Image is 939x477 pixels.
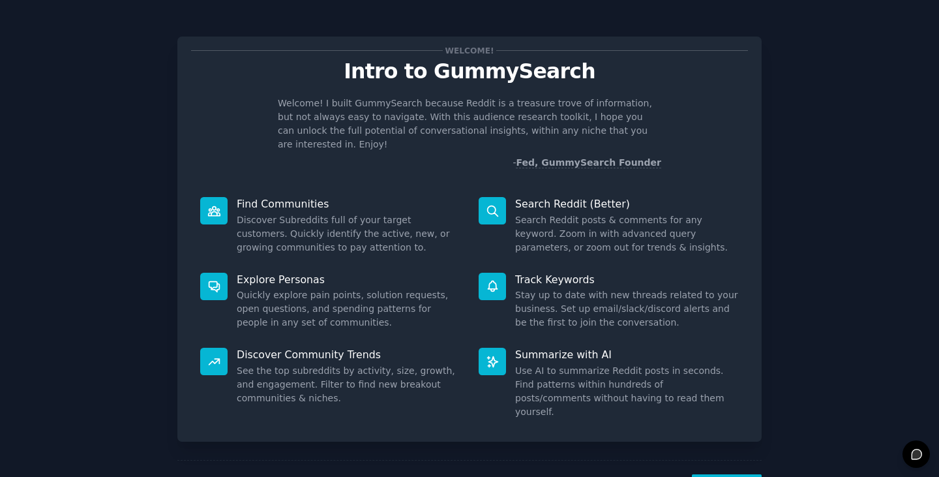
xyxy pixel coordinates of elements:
[515,288,739,330] dd: Stay up to date with new threads related to your business. Set up email/slack/discord alerts and ...
[515,197,739,211] p: Search Reddit (Better)
[515,348,739,362] p: Summarize with AI
[443,44,496,57] span: Welcome!
[515,273,739,286] p: Track Keywords
[237,213,460,254] dd: Discover Subreddits full of your target customers. Quickly identify the active, new, or growing c...
[278,97,661,151] p: Welcome! I built GummySearch because Reddit is a treasure trove of information, but not always ea...
[513,156,661,170] div: -
[237,364,460,405] dd: See the top subreddits by activity, size, growth, and engagement. Filter to find new breakout com...
[237,288,460,330] dd: Quickly explore pain points, solution requests, open questions, and spending patterns for people ...
[516,157,661,168] a: Fed, GummySearch Founder
[515,213,739,254] dd: Search Reddit posts & comments for any keyword. Zoom in with advanced query parameters, or zoom o...
[237,348,460,362] p: Discover Community Trends
[237,273,460,286] p: Explore Personas
[191,60,748,83] p: Intro to GummySearch
[237,197,460,211] p: Find Communities
[515,364,739,419] dd: Use AI to summarize Reddit posts in seconds. Find patterns within hundreds of posts/comments with...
